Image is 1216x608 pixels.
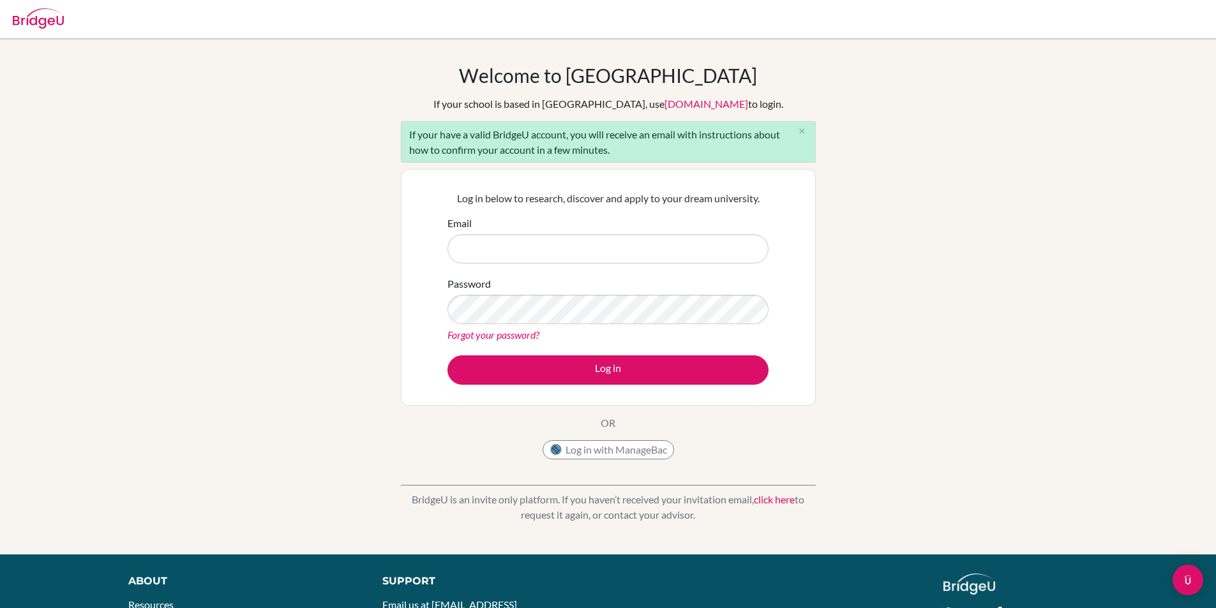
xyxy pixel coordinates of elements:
div: Support [382,574,593,589]
label: Password [447,276,491,292]
p: Log in below to research, discover and apply to your dream university. [447,191,769,206]
a: [DOMAIN_NAME] [664,98,748,110]
a: Forgot your password? [447,329,539,341]
label: Email [447,216,472,231]
img: Bridge-U [13,8,64,29]
img: logo_white@2x-f4f0deed5e89b7ecb1c2cc34c3e3d731f90f0f143d5ea2071677605dd97b5244.png [943,574,995,595]
button: Log in [447,355,769,385]
p: OR [601,415,615,431]
a: click here [754,493,795,505]
button: Log in with ManageBac [543,440,674,459]
div: If your have a valid BridgeU account, you will receive an email with instructions about how to co... [401,121,816,163]
div: If your school is based in [GEOGRAPHIC_DATA], use to login. [433,96,783,112]
i: close [797,126,807,136]
button: Close [790,122,815,141]
p: BridgeU is an invite only platform. If you haven’t received your invitation email, to request it ... [401,492,816,523]
div: Open Intercom Messenger [1173,565,1203,595]
div: About [128,574,354,589]
h1: Welcome to [GEOGRAPHIC_DATA] [459,64,757,87]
